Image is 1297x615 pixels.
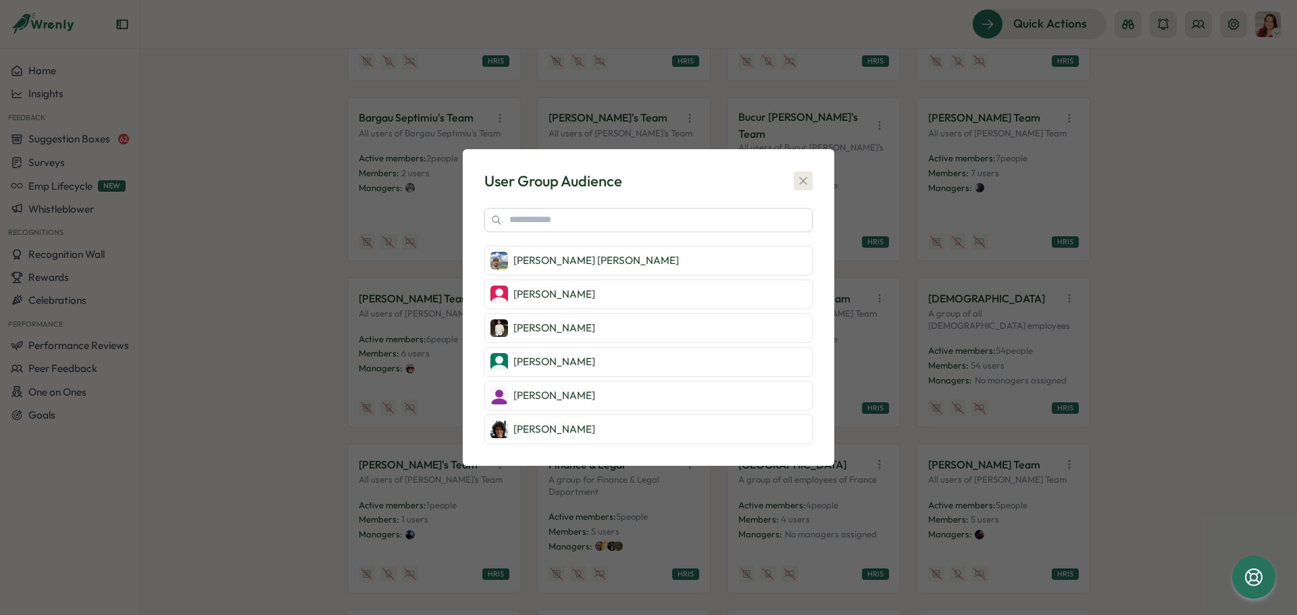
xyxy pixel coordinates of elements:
[490,252,508,269] img: Mohammad Manan Gani
[513,354,595,369] p: [PERSON_NAME]
[513,287,595,302] p: [PERSON_NAME]
[513,321,595,336] p: [PERSON_NAME]
[490,387,508,404] img: Rajeev Sahu
[484,171,622,192] div: User Group Audience
[490,421,508,438] img: Pawel Wanat
[513,388,595,403] p: [PERSON_NAME]
[490,353,508,371] img: Akshay Solanki
[490,286,508,303] img: Satyapal Singh
[490,319,508,337] img: Hirdayam Narula
[513,422,595,437] p: [PERSON_NAME]
[513,253,679,268] p: [PERSON_NAME] [PERSON_NAME]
